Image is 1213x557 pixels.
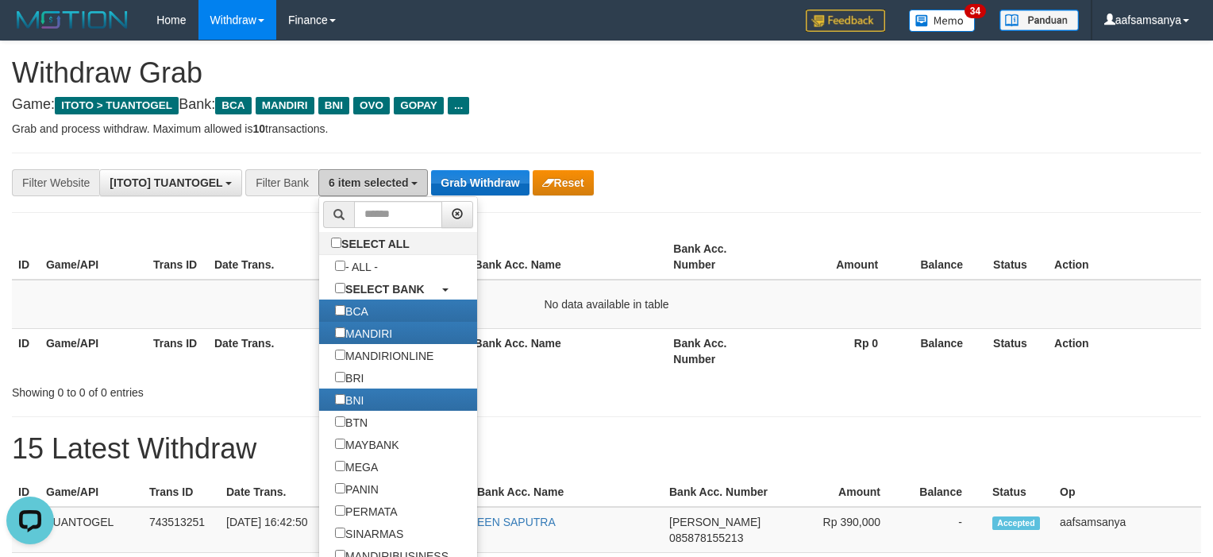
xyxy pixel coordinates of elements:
td: No data available in table [12,280,1201,329]
h1: 15 Latest Withdraw [12,433,1201,465]
img: Feedback.jpg [806,10,885,32]
label: PANIN [319,478,395,500]
th: Trans ID [147,328,208,373]
span: BCA [215,97,251,114]
th: Op [1053,478,1201,507]
input: BTN [335,416,345,427]
th: Amount [774,234,902,280]
span: 6 item selected [329,176,408,189]
td: [DATE] 16:42:50 [220,507,345,553]
label: BNI [319,389,379,411]
h1: Withdraw Grab [12,57,1201,89]
button: Reset [533,170,594,195]
input: MANDIRI [335,327,345,338]
th: Date Trans. [220,478,345,507]
th: ID [12,478,40,507]
strong: 10 [252,122,265,135]
input: BCA [335,305,345,315]
input: MANDIRIONLINE [335,350,345,360]
td: TUANTOGEL [40,507,143,553]
th: Bank Acc. Name [468,234,668,280]
th: Status [987,234,1048,280]
div: Filter Website [12,169,99,196]
th: Balance [902,328,987,373]
td: Rp 390,000 [781,507,904,553]
a: EEN SAPUTRA [477,516,556,528]
th: Rp 0 [774,328,902,373]
span: Accepted [992,516,1040,530]
th: Bank Acc. Number [667,234,774,280]
span: ... [448,97,469,114]
b: SELECT BANK [345,283,425,296]
th: Bank Acc. Name [468,328,668,373]
th: ID [12,328,40,373]
td: 743513251 [143,507,220,553]
button: 6 item selected [318,169,428,196]
th: Balance [904,478,986,507]
button: Grab Withdraw [431,170,529,195]
th: ID [12,234,40,280]
button: Open LiveChat chat widget [6,6,54,54]
input: BNI [335,394,345,404]
label: BTN [319,411,383,433]
label: MAYBANK [319,433,414,455]
td: aafsamsanya [1053,507,1201,553]
h4: Game: Bank: [12,97,1201,113]
span: [PERSON_NAME] [669,516,761,528]
input: MAYBANK [335,439,345,449]
td: - [904,507,986,553]
label: - ALL - [319,255,394,277]
label: MANDIRIONLINE [319,344,449,366]
input: PANIN [335,483,345,493]
th: Bank Acc. Number [663,478,781,507]
label: SINARMAS [319,522,419,544]
th: Bank Acc. Name [471,478,663,507]
button: [ITOTO] TUANTOGEL [99,169,242,196]
span: GOPAY [394,97,444,114]
input: SELECT BANK [335,283,345,293]
th: Trans ID [143,478,220,507]
th: Date Trans. [208,234,338,280]
th: Status [986,478,1053,507]
th: Balance [902,234,987,280]
div: Showing 0 to 0 of 0 entries [12,378,494,400]
input: MEGA [335,461,345,471]
th: Action [1048,234,1201,280]
th: Bank Acc. Number [667,328,774,373]
span: [ITOTO] TUANTOGEL [110,176,222,189]
th: Amount [781,478,904,507]
span: Copy 085878155213 to clipboard [669,532,743,544]
img: MOTION_logo.png [12,8,133,32]
img: panduan.png [999,10,1079,31]
th: Action [1048,328,1201,373]
th: Status [987,328,1048,373]
span: 34 [965,4,986,18]
span: ITOTO > TUANTOGEL [55,97,179,114]
input: SINARMAS [335,528,345,538]
a: SELECT BANK [319,277,477,300]
input: SELECT ALL [331,238,341,248]
input: PERMATA [335,505,345,516]
label: BCA [319,300,384,322]
th: Date Trans. [208,328,338,373]
span: OVO [353,97,390,114]
label: PERMATA [319,500,414,522]
input: BRI [335,372,345,382]
label: SELECT ALL [319,232,426,254]
img: Button%20Memo.svg [909,10,976,32]
th: Trans ID [147,234,208,280]
label: MEGA [319,455,394,478]
input: - ALL - [335,261,345,271]
p: Grab and process withdraw. Maximum allowed is transactions. [12,121,1201,137]
th: Game/API [40,478,143,507]
th: Game/API [40,328,147,373]
th: Game/API [40,234,147,280]
span: BNI [318,97,349,114]
label: BRI [319,366,379,389]
label: MANDIRI [319,322,408,344]
span: MANDIRI [256,97,314,114]
div: Filter Bank [245,169,318,196]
